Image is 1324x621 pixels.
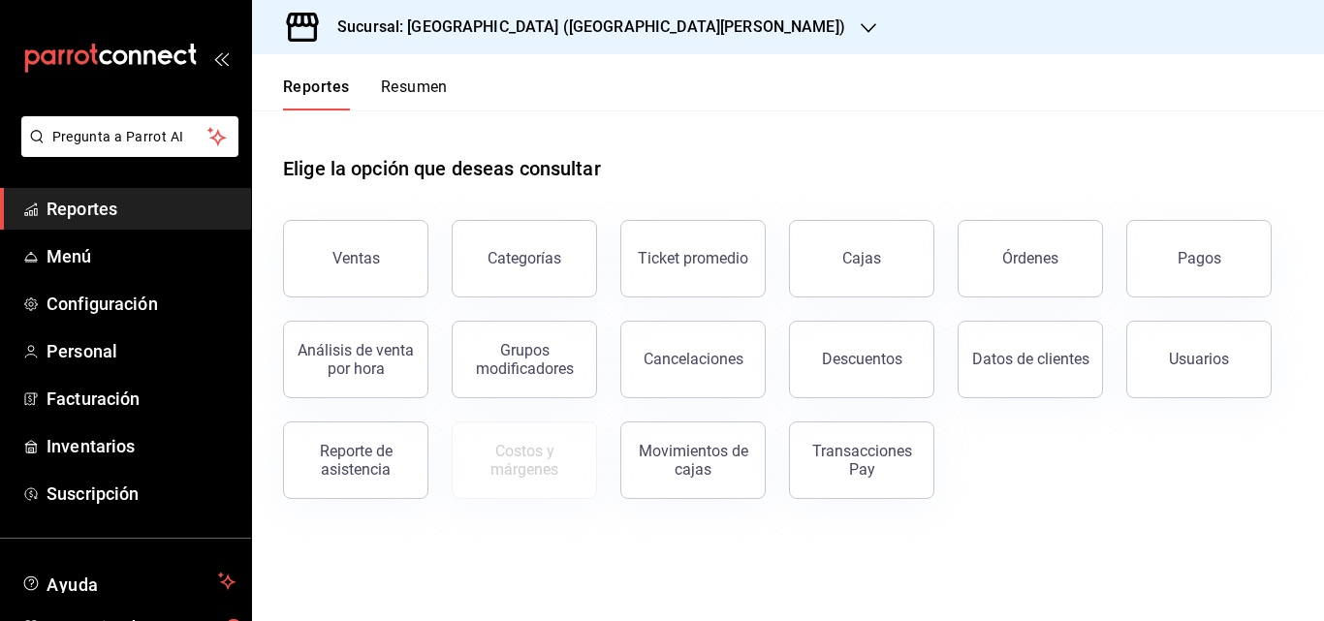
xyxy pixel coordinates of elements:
button: Transacciones Pay [789,421,934,499]
button: Grupos modificadores [452,321,597,398]
button: Pregunta a Parrot AI [21,116,238,157]
button: Pagos [1126,220,1272,297]
a: Pregunta a Parrot AI [14,140,238,161]
a: Cajas [789,220,934,297]
button: Movimientos de cajas [620,421,766,499]
div: Movimientos de cajas [633,442,753,479]
span: Menú [47,243,236,269]
div: Datos de clientes [972,350,1089,368]
button: Reportes [283,78,350,110]
div: Costos y márgenes [464,442,584,479]
button: Ventas [283,220,428,297]
div: Ventas [332,249,380,267]
button: Usuarios [1126,321,1272,398]
div: navigation tabs [283,78,448,110]
span: Facturación [47,386,236,412]
h3: Sucursal: [GEOGRAPHIC_DATA] ([GEOGRAPHIC_DATA][PERSON_NAME]) [322,16,845,39]
div: Usuarios [1169,350,1229,368]
div: Ticket promedio [638,249,748,267]
button: Ticket promedio [620,220,766,297]
div: Transacciones Pay [802,442,922,479]
button: Resumen [381,78,448,110]
span: Configuración [47,291,236,317]
button: Categorías [452,220,597,297]
button: Análisis de venta por hora [283,321,428,398]
button: Descuentos [789,321,934,398]
span: Personal [47,338,236,364]
button: Órdenes [958,220,1103,297]
div: Pagos [1178,249,1221,267]
span: Suscripción [47,481,236,507]
button: Contrata inventarios para ver este reporte [452,421,597,499]
span: Pregunta a Parrot AI [52,127,208,147]
span: Reportes [47,196,236,222]
span: Inventarios [47,433,236,459]
h1: Elige la opción que deseas consultar [283,154,601,183]
button: Datos de clientes [958,321,1103,398]
div: Cancelaciones [644,350,743,368]
div: Descuentos [822,350,902,368]
div: Órdenes [1002,249,1058,267]
div: Categorías [488,249,561,267]
div: Cajas [842,247,882,270]
div: Análisis de venta por hora [296,341,416,378]
button: Reporte de asistencia [283,421,428,499]
div: Reporte de asistencia [296,442,416,479]
button: open_drawer_menu [213,50,229,66]
div: Grupos modificadores [464,341,584,378]
button: Cancelaciones [620,321,766,398]
span: Ayuda [47,570,210,593]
